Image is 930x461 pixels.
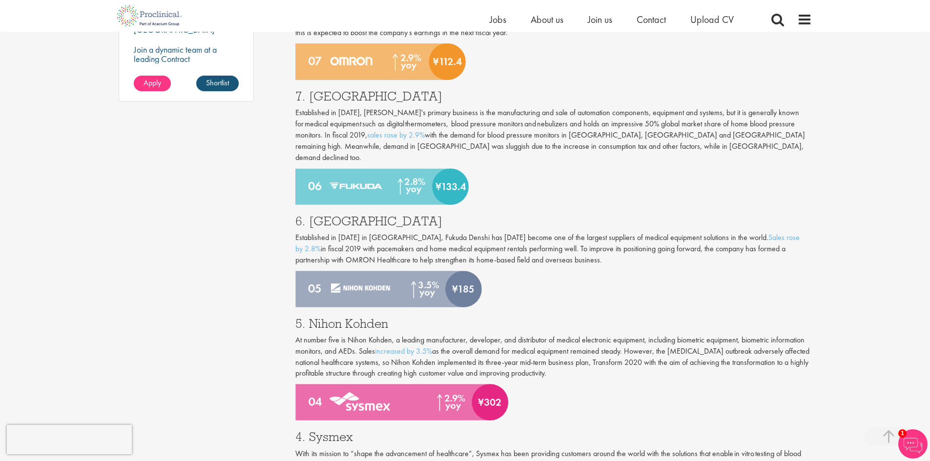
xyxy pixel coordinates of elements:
p: At number five is Nihon Kohden, a leading manufacturer, developer, and distributor of medical ele... [295,335,812,379]
iframe: reCAPTCHA [7,425,132,454]
span: Apply [144,78,161,88]
span: 1 [898,429,907,438]
a: Join us [588,13,612,26]
a: Contact [637,13,666,26]
a: Sales rose by 2.8% [295,232,800,254]
h3: 6. [GEOGRAPHIC_DATA] [295,215,812,227]
p: Join a dynamic team at a leading Contract Manufacturing Organisation and contribute to groundbrea... [134,45,239,100]
a: About us [531,13,563,26]
a: Apply [134,76,171,91]
a: sales rose by 2.9% [367,130,425,140]
a: increased by 3.5% [375,346,432,356]
h3: 5. Nihon Kohden [295,317,812,330]
h3: 4. Sysmex [295,430,812,443]
p: Established in [DATE], [PERSON_NAME]'s primary business is the manufacturing and sale of automati... [295,107,812,163]
a: Jobs [490,13,506,26]
h3: 7. [GEOGRAPHIC_DATA] [295,90,812,102]
a: Shortlist [196,76,239,91]
p: Established in [DATE] in [GEOGRAPHIC_DATA], Fukuda Denshi has [DATE] become one of the largest su... [295,232,812,266]
img: Chatbot [898,429,928,459]
a: Upload CV [690,13,734,26]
